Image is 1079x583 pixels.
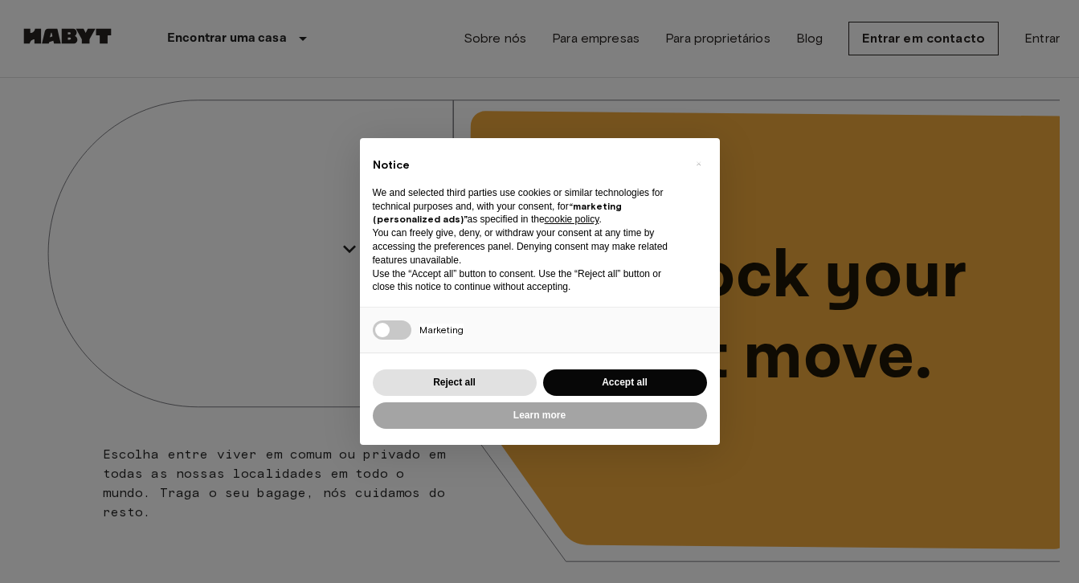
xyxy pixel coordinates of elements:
p: Use the “Accept all” button to consent. Use the “Reject all” button or close this notice to conti... [373,267,681,295]
button: Learn more [373,402,707,429]
button: Reject all [373,369,537,396]
a: cookie policy [545,214,599,225]
p: You can freely give, deny, or withdraw your consent at any time by accessing the preferences pane... [373,226,681,267]
h2: Notice [373,157,681,173]
p: We and selected third parties use cookies or similar technologies for technical purposes and, wit... [373,186,681,226]
strong: “marketing (personalized ads)” [373,200,622,226]
button: Accept all [543,369,707,396]
span: Marketing [419,324,464,336]
button: Close this notice [686,151,712,177]
span: × [696,154,701,173]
